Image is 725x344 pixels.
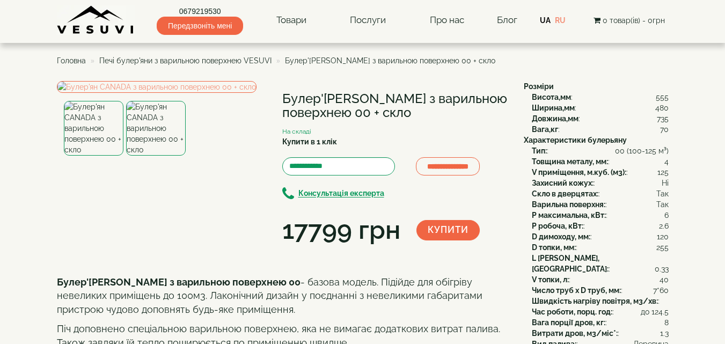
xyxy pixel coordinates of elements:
[532,306,669,317] div: :
[532,317,669,328] div: :
[656,199,669,210] span: Так
[532,211,606,219] b: P максимальна, кВт:
[532,168,626,177] b: V приміщення, м.куб. (м3):
[524,136,627,144] b: Характеристики булерьяну
[532,274,669,285] div: :
[339,8,397,33] a: Послуги
[157,17,243,35] span: Передзвоніть мені
[532,199,669,210] div: :
[655,264,669,274] span: 0.33
[615,145,669,156] span: 00 (100-125 м³)
[532,124,669,135] div: :
[660,124,669,135] span: 70
[590,14,668,26] button: 0 товар(ів) - 0грн
[532,147,547,155] b: Тип:
[532,179,594,187] b: Захисний кожух:
[540,16,551,25] a: UA
[532,275,569,284] b: V топки, л:
[657,167,669,178] span: 125
[57,81,257,93] img: Булер'ян CANADA з варильною поверхнею 00 + скло
[532,222,583,230] b: P робоча, кВт:
[532,104,575,112] b: Ширина,мм
[57,276,301,288] b: Булер'[PERSON_NAME] з варильною поверхнею 00
[298,189,384,198] b: Консультація експерта
[660,328,669,339] span: 1.3
[99,56,272,65] a: Печі булер'яни з варильною поверхнею VESUVI
[532,210,669,221] div: :
[532,318,605,327] b: Вага порції дров, кг:
[532,308,612,316] b: Час роботи, порц. год:
[656,188,669,199] span: Так
[532,200,605,209] b: Варильна поверхня:
[532,178,669,188] div: :
[57,5,135,35] img: content
[532,167,669,178] div: :
[664,317,669,328] span: 8
[532,297,658,305] b: Швидкість нагріву повітря, м3/хв:
[282,136,337,147] label: Купити в 1 клік
[532,156,669,167] div: :
[532,92,669,103] div: :
[532,243,576,252] b: D топки, мм:
[532,221,669,231] div: :
[660,274,669,285] span: 40
[532,231,669,242] div: :
[532,114,578,123] b: Довжина,мм
[266,8,317,33] a: Товари
[532,296,669,306] div: :
[416,220,480,240] button: Купити
[282,212,400,248] div: 17799 грн
[532,103,669,113] div: :
[285,56,495,65] span: Булер'[PERSON_NAME] з варильною поверхнею 00 + скло
[656,242,669,253] span: 255
[657,113,669,124] span: 735
[524,82,554,91] b: Розміри
[664,156,669,167] span: 4
[282,92,508,120] h1: Булер'[PERSON_NAME] з варильною поверхнею 00 + скло
[157,6,243,17] a: 0679219530
[64,101,123,156] img: Булер'ян CANADA з варильною поверхнею 00 + скло
[532,328,669,339] div: :
[555,16,566,25] a: RU
[664,210,669,221] span: 6
[532,188,669,199] div: :
[126,101,186,156] img: Булер'ян CANADA з варильною поверхнею 00 + скло
[657,231,669,242] span: 120
[658,306,669,317] span: 4.5
[659,221,669,231] span: 2.6
[532,113,669,124] div: :
[532,253,669,274] div: :
[603,16,665,25] span: 0 товар(ів) - 0грн
[532,242,669,253] div: :
[532,254,609,273] b: L [PERSON_NAME], [GEOGRAPHIC_DATA]:
[532,189,598,198] b: Скло в дверцятах:
[656,92,669,103] span: 555
[57,56,86,65] a: Головна
[662,178,669,188] span: Ні
[655,103,669,113] span: 480
[419,8,475,33] a: Про нас
[532,329,618,338] b: Витрати дров, м3/міс*:
[532,145,669,156] div: :
[532,286,621,295] b: Число труб x D труб, мм:
[282,128,311,135] small: На складі
[497,14,517,25] a: Блог
[641,306,658,317] span: до 12
[57,275,508,317] p: - базова модель. Підійде для обігріву невеликих приміщень до 100м3. Лаконічний дизайн у поєднанні...
[532,125,558,134] b: Вага,кг
[532,285,669,296] div: :
[532,232,590,241] b: D димоходу, мм:
[532,93,571,101] b: Висота,мм
[532,157,608,166] b: Товщина металу, мм:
